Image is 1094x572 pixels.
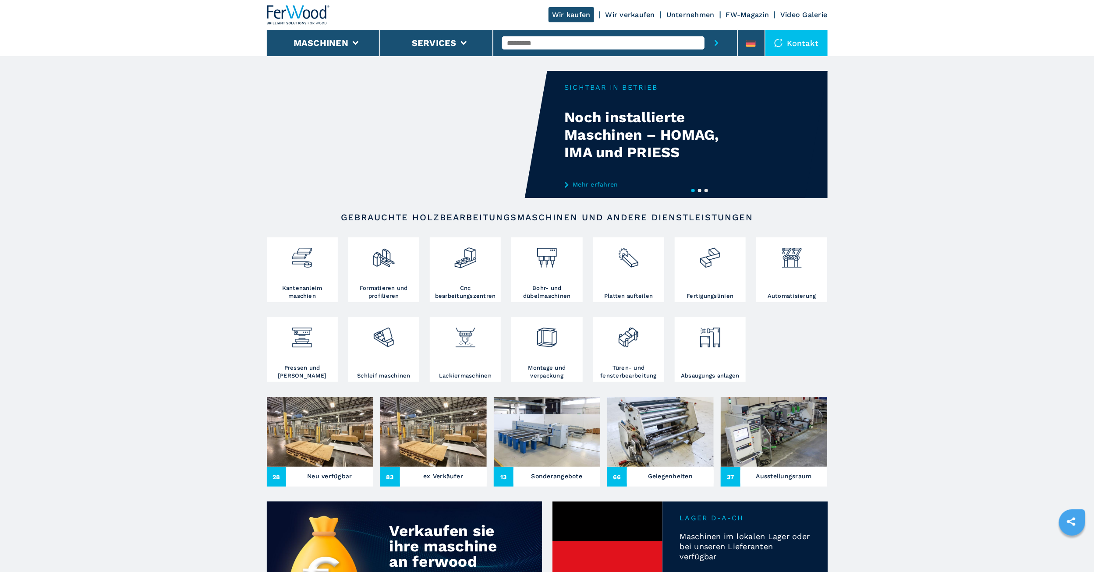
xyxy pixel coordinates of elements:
[726,11,769,19] a: FW-Magazin
[1057,533,1087,565] iframe: Chat
[535,319,559,349] img: montaggio_imballaggio_2.png
[593,317,664,382] a: Türen- und fensterbearbeitung
[607,467,627,487] span: 66
[372,319,395,349] img: levigatrici_2.png
[780,240,804,269] img: automazione.png
[294,38,348,48] button: Maschinen
[604,292,653,300] h3: Platten aufteilen
[698,240,722,269] img: linee_di_produzione_2.png
[494,467,513,487] span: 13
[269,364,336,380] h3: Pressen und [PERSON_NAME]
[430,237,501,302] a: Cnc bearbeitungszentren
[290,319,314,349] img: pressa-strettoia.png
[565,181,736,188] a: Mehr erfahren
[267,467,287,487] span: 28
[675,317,746,382] a: Absaugungs anlagen
[439,372,492,380] h3: Lackiermaschinen
[774,39,783,47] img: Kontakt
[380,467,400,487] span: 83
[513,364,580,380] h3: Montage und verpackung
[267,237,338,302] a: Kantenanleim maschien
[348,317,419,382] a: Schleif maschinen
[535,240,559,269] img: foratrici_inseritrici_2.png
[432,284,499,300] h3: Cnc bearbeitungszentren
[705,30,729,56] button: submit-button
[768,292,816,300] h3: Automatisierung
[389,523,504,569] div: Verkaufen sie ihre maschine an ferwood
[595,364,662,380] h3: Türen- und fensterbearbeitung
[698,319,722,349] img: aspirazione_1.png
[494,397,600,487] a: Sonderangebote 13Sonderangebote
[380,397,487,487] a: ex Verkäufer 83ex Verkäufer
[267,317,338,382] a: Pressen und [PERSON_NAME]
[295,212,800,222] h2: Gebrauchte Holzbearbeitungsmaschinen und andere Dienstleistungen
[267,71,547,198] video: Your browser does not support the video tag.
[605,11,655,19] a: Wir verkaufen
[721,397,827,467] img: Ausstellungsraum
[267,5,330,25] img: Ferwood
[494,397,600,467] img: Sonderangebote
[269,284,336,300] h3: Kantenanleim maschien
[666,11,715,19] a: Unternehmen
[454,240,477,269] img: centro_di_lavoro_cnc_2.png
[351,284,417,300] h3: Formatieren und profilieren
[348,237,419,302] a: Formatieren und profilieren
[675,237,746,302] a: Fertigungslinien
[549,7,594,22] a: Wir kaufen
[705,189,708,192] button: 3
[780,11,827,19] a: Video Galerie
[648,470,693,482] h3: Gelegenheiten
[1060,511,1082,533] a: sharethis
[430,317,501,382] a: Lackiermaschinen
[267,397,373,467] img: Neu verfügbar
[267,397,373,487] a: Neu verfügbar 28Neu verfügbar
[607,397,714,467] img: Gelegenheiten
[691,189,695,192] button: 1
[721,467,740,487] span: 37
[607,397,714,487] a: Gelegenheiten66Gelegenheiten
[687,292,734,300] h3: Fertigungslinien
[593,237,664,302] a: Platten aufteilen
[617,240,640,269] img: sezionatrici_2.png
[765,30,828,56] div: Kontakt
[721,397,827,487] a: Ausstellungsraum37Ausstellungsraum
[412,38,457,48] button: Services
[290,240,314,269] img: bordatrici_1.png
[423,470,463,482] h3: ex Verkäufer
[756,237,827,302] a: Automatisierung
[681,372,740,380] h3: Absaugungs anlagen
[511,237,582,302] a: Bohr- und dübelmaschinen
[756,470,812,482] h3: Ausstellungsraum
[511,317,582,382] a: Montage und verpackung
[617,319,640,349] img: lavorazione_porte_finestre_2.png
[357,372,410,380] h3: Schleif maschinen
[698,189,701,192] button: 2
[454,319,477,349] img: verniciatura_1.png
[372,240,395,269] img: squadratrici_2.png
[307,470,352,482] h3: Neu verfügbar
[531,470,583,482] h3: Sonderangebote
[380,397,487,467] img: ex Verkäufer
[513,284,580,300] h3: Bohr- und dübelmaschinen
